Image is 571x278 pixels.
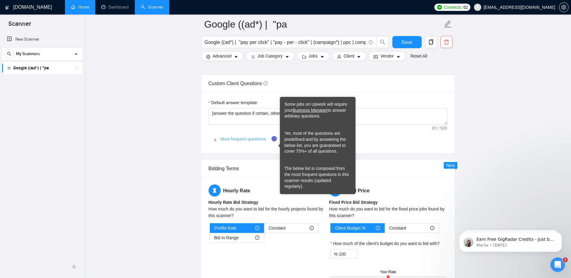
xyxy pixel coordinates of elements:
span: caret-down [357,55,361,59]
button: idcardVendorcaret-down [368,51,405,61]
div: Your Rate [380,269,396,275]
span: right [213,138,217,142]
iframe: Intercom notifications message [450,219,571,262]
span: hourglass [209,184,221,197]
a: Google ((ad*) | "pa [13,62,71,74]
span: idcard [374,55,378,59]
span: Client [344,53,355,59]
span: info-circle [376,226,380,230]
button: settingAdvancedcaret-down [201,51,243,61]
span: info-circle [430,226,434,230]
span: 62 [463,4,468,11]
span: edit [444,20,452,28]
span: Jobs [309,53,318,59]
button: Save [392,36,422,48]
button: search [377,36,389,48]
h5: Hourly Rate [209,184,327,197]
span: folder [302,55,306,59]
span: Profile Rate [215,223,237,233]
span: New [446,163,455,168]
span: Save [401,38,412,46]
span: caret-down [320,55,324,59]
span: double-left [72,264,78,270]
iframe: Intercom live chat [550,257,565,272]
a: Business Manager [293,108,328,113]
button: setting [559,2,569,12]
span: Custom Client Questions [209,81,268,86]
a: homeHome [71,5,89,10]
div: Some jobs on Upwork will require your to answer arbitrary questions. [284,101,351,119]
button: barsJob Categorycaret-down [246,51,294,61]
span: user [337,55,341,59]
div: Yet, most of the questions are predefined and by answering the below list, you are guaranteed to ... [284,131,351,154]
span: caret-down [234,55,238,59]
span: Vendor [380,53,394,59]
a: New Scanner [7,33,77,45]
button: copy [425,36,437,48]
h5: Fixed Price [329,184,447,197]
div: How much do you want to bid for the hourly projects found by this scanner? [209,206,327,219]
div: The below list is composed from the most frequent questions in this scanner results (updated regu... [284,166,351,189]
div: Most frequent questions: [209,132,447,146]
span: My Scanners [16,48,40,60]
label: How much of the client's budget do you want to bid with? [330,240,440,247]
input: How much of the client's budget do you want to bid with? [339,250,357,259]
span: user [475,5,480,9]
button: search [4,49,14,59]
span: 2 [563,257,568,262]
input: Scanner name... [204,17,443,32]
button: folderJobscaret-down [297,51,329,61]
span: Scanner [4,19,36,32]
a: Reset All [410,53,427,59]
span: Connects: [444,4,462,11]
div: How much do you want to bid for the fixed price jobs found by this scanner? [329,206,447,219]
textarea: Default answer template: [209,108,447,125]
span: caret-down [396,55,401,59]
span: info-circle [255,226,259,230]
span: search [377,39,388,45]
span: holder [74,66,79,71]
span: Constant [269,223,286,233]
span: Client Budget % [335,223,365,233]
span: delete [441,39,452,45]
a: setting [559,5,569,10]
span: Constant [389,223,406,233]
div: Tooltip anchor [271,136,277,141]
a: Most frequent questions: [221,137,267,141]
a: dashboardDashboard [101,5,129,10]
span: copy [425,39,437,45]
span: Job Category [258,53,283,59]
span: info-circle [310,226,314,230]
a: searchScanner [141,5,163,10]
b: Hourly Rate Bid Strategy [209,200,258,205]
img: logo [5,3,9,12]
button: delete [440,36,453,48]
span: Bid In Range [214,233,239,242]
span: info-circle [263,81,268,85]
li: My Scanners [2,48,82,74]
b: Fixed Price Bid Strategy [329,200,378,205]
span: caret-down [285,55,289,59]
span: bars [251,55,255,59]
span: info-circle [369,40,373,44]
span: info-circle [255,236,259,240]
li: New Scanner [2,33,82,45]
span: setting [206,55,210,59]
span: search [5,52,14,56]
input: Search Freelance Jobs... [205,38,366,46]
label: Default answer template: [209,99,258,106]
img: upwork-logo.png [437,5,442,10]
button: userClientcaret-down [332,51,366,61]
span: Advanced [213,53,232,59]
div: Bidding Terms [209,160,447,177]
